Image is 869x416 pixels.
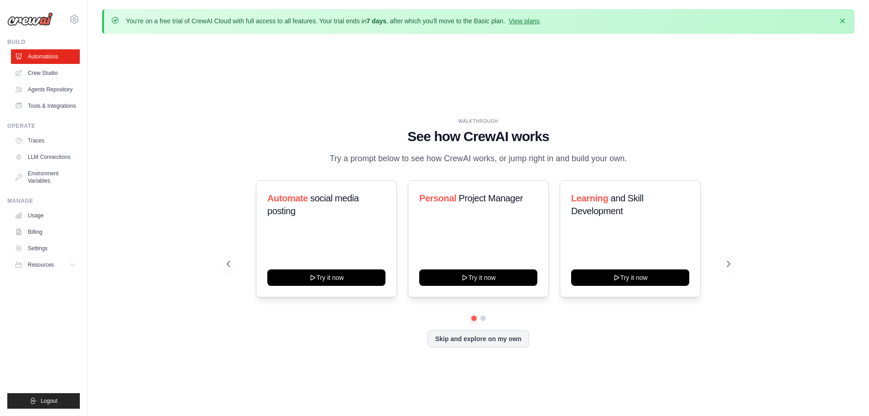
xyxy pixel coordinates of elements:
[427,330,529,348] button: Skip and explore on my own
[7,122,80,130] div: Operate
[227,128,730,145] h1: See how CrewAI works
[11,166,80,188] a: Environment Variables
[11,66,80,80] a: Crew Studio
[458,193,523,203] span: Project Manager
[7,197,80,205] div: Manage
[11,82,80,97] a: Agents Repository
[267,193,308,203] span: Automate
[11,99,80,113] a: Tools & Integrations
[366,17,386,25] strong: 7 days
[419,193,456,203] span: Personal
[11,225,80,239] a: Billing
[509,17,539,25] a: View plans
[419,269,537,286] button: Try it now
[11,49,80,64] a: Automations
[11,208,80,223] a: Usage
[7,393,80,409] button: Logout
[7,12,53,26] img: Logo
[11,258,80,272] button: Resources
[571,193,643,216] span: and Skill Development
[267,269,385,286] button: Try it now
[11,150,80,164] a: LLM Connections
[11,241,80,256] a: Settings
[571,269,689,286] button: Try it now
[267,193,359,216] span: social media posting
[41,397,57,405] span: Logout
[823,372,869,416] iframe: Chat Widget
[571,193,608,203] span: Learning
[126,16,541,26] p: You're on a free trial of CrewAI Cloud with full access to all features. Your trial ends in , aft...
[7,38,80,46] div: Build
[28,261,54,269] span: Resources
[227,118,730,125] div: WALKTHROUGH
[325,152,632,165] p: Try a prompt below to see how CrewAI works, or jump right in and build your own.
[11,133,80,148] a: Traces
